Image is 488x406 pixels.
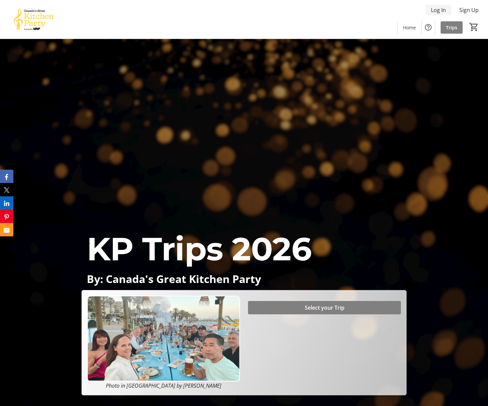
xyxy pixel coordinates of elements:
span: Trips [446,24,457,31]
span: Home [403,24,416,31]
button: Cart [468,21,480,33]
img: Campaign CTA Media Photo [87,296,240,382]
em: Photo in [GEOGRAPHIC_DATA] by [PERSON_NAME] [106,382,221,389]
a: Trips [441,21,463,34]
p: By: Canada's Great Kitchen Party [87,273,402,285]
button: Sign Up [454,5,484,15]
span: Sign Up [459,6,479,14]
span: KP Trips 2026 [87,229,312,268]
button: Select your Trip [248,301,401,314]
button: Help [422,21,435,34]
span: Select your Trip [305,304,344,312]
span: Log In [431,6,446,14]
a: Home [398,21,421,34]
img: Canada’s Great Kitchen Party's Logo [4,3,63,36]
button: Log In [426,5,451,15]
